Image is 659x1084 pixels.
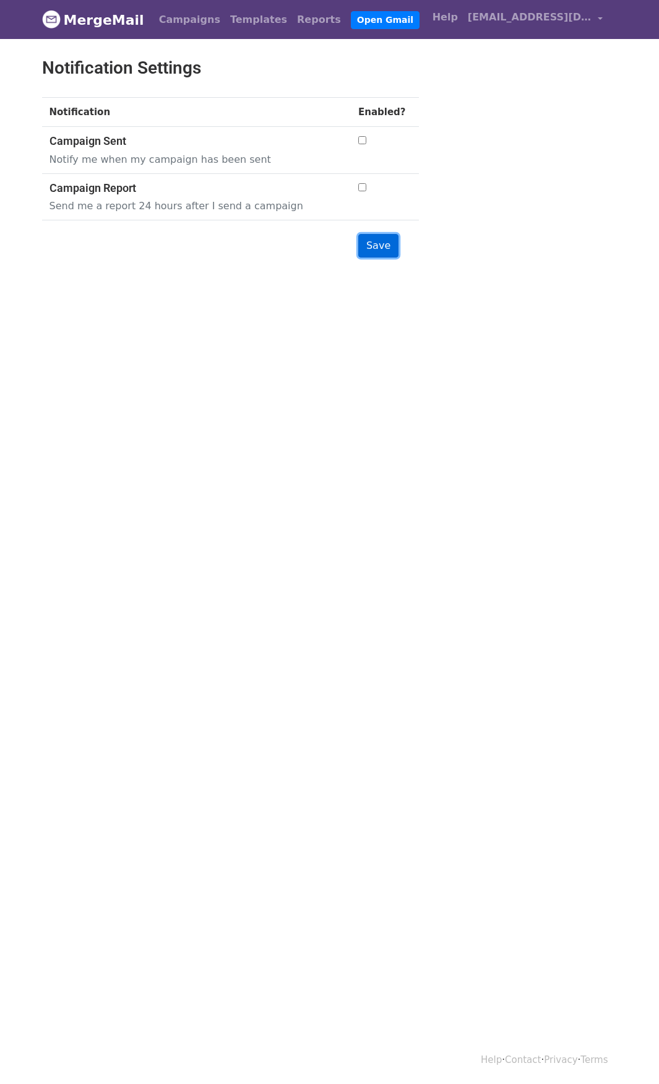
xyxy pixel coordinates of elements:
[154,7,225,32] a: Campaigns
[292,7,346,32] a: Reports
[42,97,351,127] th: Notification
[597,1025,659,1084] iframe: Chat Widget
[468,10,592,25] span: [EMAIL_ADDRESS][DOMAIN_NAME]
[42,7,144,33] a: MergeMail
[225,7,292,32] a: Templates
[505,1054,541,1065] a: Contact
[50,153,331,166] p: Notify me when my campaign has been sent
[50,134,331,148] h5: Campaign Sent
[544,1054,577,1065] a: Privacy
[50,199,331,212] p: Send me a report 24 hours after I send a campaign
[42,58,420,79] h2: Notification Settings
[580,1054,608,1065] a: Terms
[463,5,608,34] a: [EMAIL_ADDRESS][DOMAIN_NAME]
[351,97,420,127] th: Enabled?
[428,5,463,30] a: Help
[481,1054,502,1065] a: Help
[351,11,420,29] a: Open Gmail
[42,10,61,28] img: MergeMail logo
[50,181,331,195] h5: Campaign Report
[358,234,398,258] input: Save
